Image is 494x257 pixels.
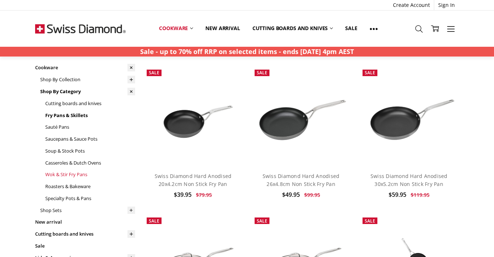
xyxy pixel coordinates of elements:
a: Wok & Stir Fry Pans [45,169,135,181]
a: Fry Pans & Skillets [45,109,135,121]
img: Free Shipping On Every Order [35,11,126,47]
a: Cutting boards and knives [246,20,339,36]
span: Sale [365,218,375,224]
span: $49.95 [282,191,300,199]
span: $39.95 [174,191,192,199]
a: Sauté Pans [45,121,135,133]
img: Swiss Diamond Hard Anodised 20x4.2cm Non Stick Fry Pan [143,83,243,149]
a: Swiss Diamond Hard Anodised 30x5.2cm Non Stick Fry Pan [370,173,448,187]
a: New arrival [199,20,246,36]
span: $59.95 [389,191,406,199]
a: Casseroles & Dutch Ovens [45,157,135,169]
span: Sale [149,70,159,76]
a: New arrival [35,216,135,228]
a: Cookware [153,20,199,36]
a: Cutting boards and knives [45,98,135,109]
a: Shop By Collection [40,74,135,86]
strong: Sale - up to 70% off RRP on selected items - ends [DATE] 4pm AEST [140,47,354,56]
a: Cookware [35,62,135,74]
a: Swiss Diamond Hard Anodised 26x4.8cm Non Stick Fry Pan [251,66,351,166]
a: Shop Sets [40,204,135,216]
a: Swiss Diamond Hard Anodised 20x4.2cm Non Stick Fry Pan [155,173,232,187]
img: Swiss Diamond Hard Anodised 30x5.2cm Non Stick Fry Pan [359,83,459,149]
a: Swiss Diamond Hard Anodised 26x4.8cm Non Stick Fry Pan [263,173,340,187]
span: $79.95 [196,191,212,198]
span: Sale [149,218,159,224]
a: Sale [339,20,363,36]
img: Swiss Diamond Hard Anodised 26x4.8cm Non Stick Fry Pan [251,83,351,149]
span: Sale [257,218,267,224]
span: Sale [257,70,267,76]
a: Sale [35,240,135,252]
a: Swiss Diamond Hard Anodised 20x4.2cm Non Stick Fry Pan [143,66,243,166]
span: $119.95 [411,191,430,198]
a: Specialty Pots & Pans [45,192,135,204]
a: Soup & Stock Pots [45,145,135,157]
a: Shop By Category [40,86,135,98]
a: Cutting boards and knives [35,228,135,240]
span: Sale [365,70,375,76]
span: $99.95 [304,191,320,198]
a: Saucepans & Sauce Pots [45,133,135,145]
a: Show All [364,20,384,37]
a: Roasters & Bakeware [45,181,135,192]
a: Swiss Diamond Hard Anodised 30x5.2cm Non Stick Fry Pan [359,66,459,166]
